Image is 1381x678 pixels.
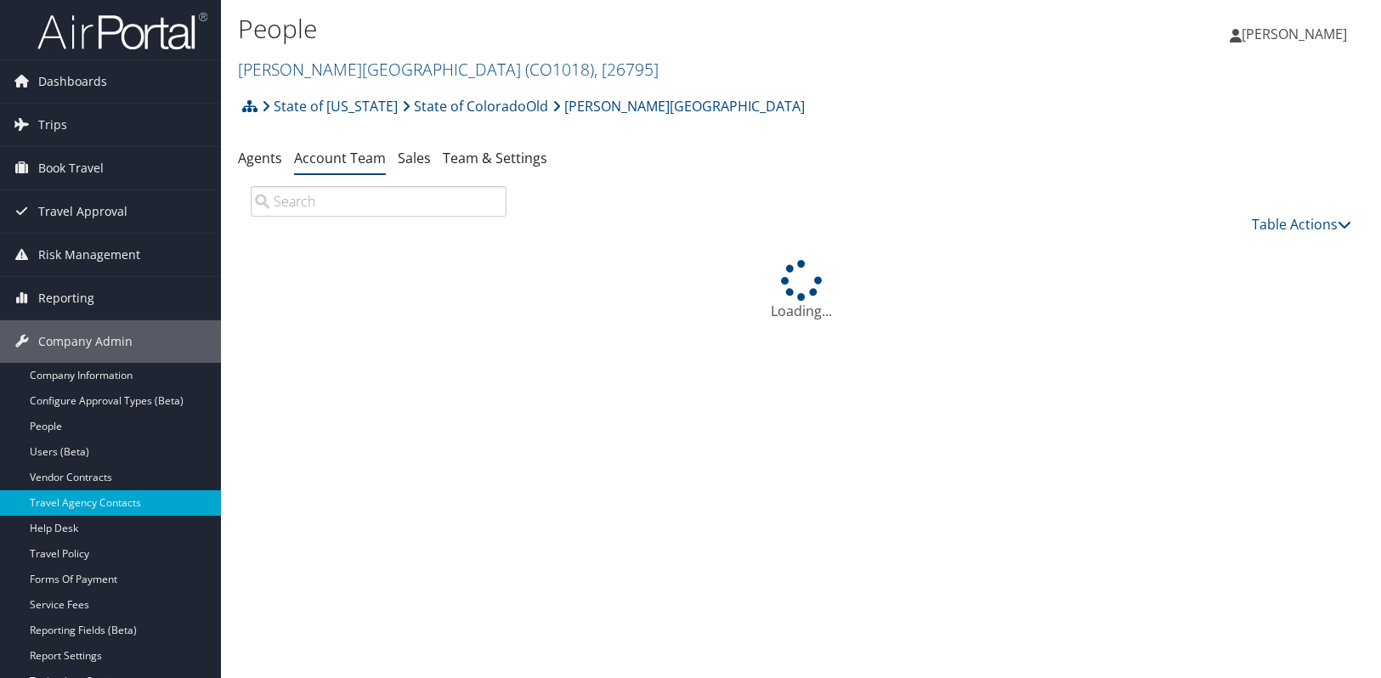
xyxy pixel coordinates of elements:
a: [PERSON_NAME][GEOGRAPHIC_DATA] [552,89,805,123]
span: [PERSON_NAME] [1242,25,1347,43]
span: , [ 26795 ] [594,58,659,81]
a: Account Team [294,149,386,167]
a: Sales [398,149,431,167]
span: Travel Approval [38,190,127,233]
a: [PERSON_NAME][GEOGRAPHIC_DATA] [238,58,659,81]
span: Trips [38,104,67,146]
span: ( CO1018 ) [525,58,594,81]
span: Risk Management [38,234,140,276]
a: Table Actions [1252,215,1351,234]
input: Search [251,186,507,217]
span: Book Travel [38,147,104,189]
div: Loading... [238,260,1364,321]
img: airportal-logo.png [37,11,207,51]
a: [PERSON_NAME] [1230,8,1364,59]
a: Agents [238,149,282,167]
a: State of [US_STATE] [262,89,398,123]
a: Team & Settings [443,149,547,167]
h1: People [238,11,988,47]
span: Reporting [38,277,94,319]
a: State of ColoradoOld [402,89,548,123]
span: Company Admin [38,320,133,363]
span: Dashboards [38,60,107,103]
